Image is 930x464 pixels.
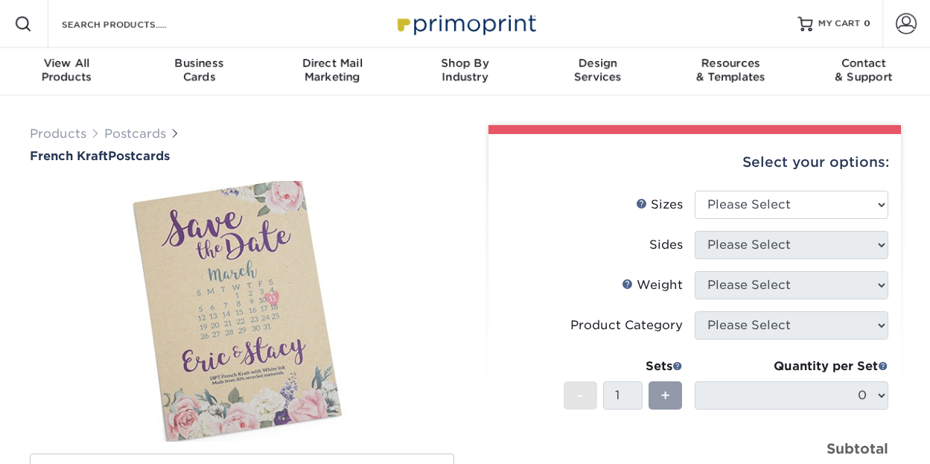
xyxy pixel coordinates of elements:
h1: Postcards [30,149,454,163]
img: Primoprint [391,7,540,39]
span: Contact [797,57,930,70]
a: BusinessCards [133,48,265,95]
a: Contact& Support [797,48,930,95]
a: Resources& Templates [664,48,797,95]
input: SEARCH PRODUCTS..... [60,15,206,33]
span: Resources [664,57,797,70]
span: Direct Mail [266,57,398,70]
div: Sets [564,357,683,375]
strong: Subtotal [827,440,888,457]
a: Postcards [104,127,166,141]
span: Design [532,57,664,70]
div: Industry [398,57,531,83]
div: & Templates [664,57,797,83]
img: French Kraft 01 [30,170,454,453]
div: Sides [649,236,683,254]
span: 0 [864,19,870,29]
div: & Support [797,57,930,83]
div: Weight [622,276,683,294]
a: Products [30,127,86,141]
span: French Kraft [30,149,108,163]
span: Shop By [398,57,531,70]
a: French KraftPostcards [30,149,454,163]
div: Select your options: [500,134,889,191]
span: + [660,384,670,407]
span: MY CART [818,18,861,31]
a: Direct MailMarketing [266,48,398,95]
a: Shop ByIndustry [398,48,531,95]
span: - [577,384,584,407]
div: Sizes [636,196,683,214]
div: Services [532,57,664,83]
a: DesignServices [532,48,664,95]
span: Business [133,57,265,70]
div: Product Category [570,317,683,334]
div: Cards [133,57,265,83]
div: Marketing [266,57,398,83]
div: Quantity per Set [695,357,888,375]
